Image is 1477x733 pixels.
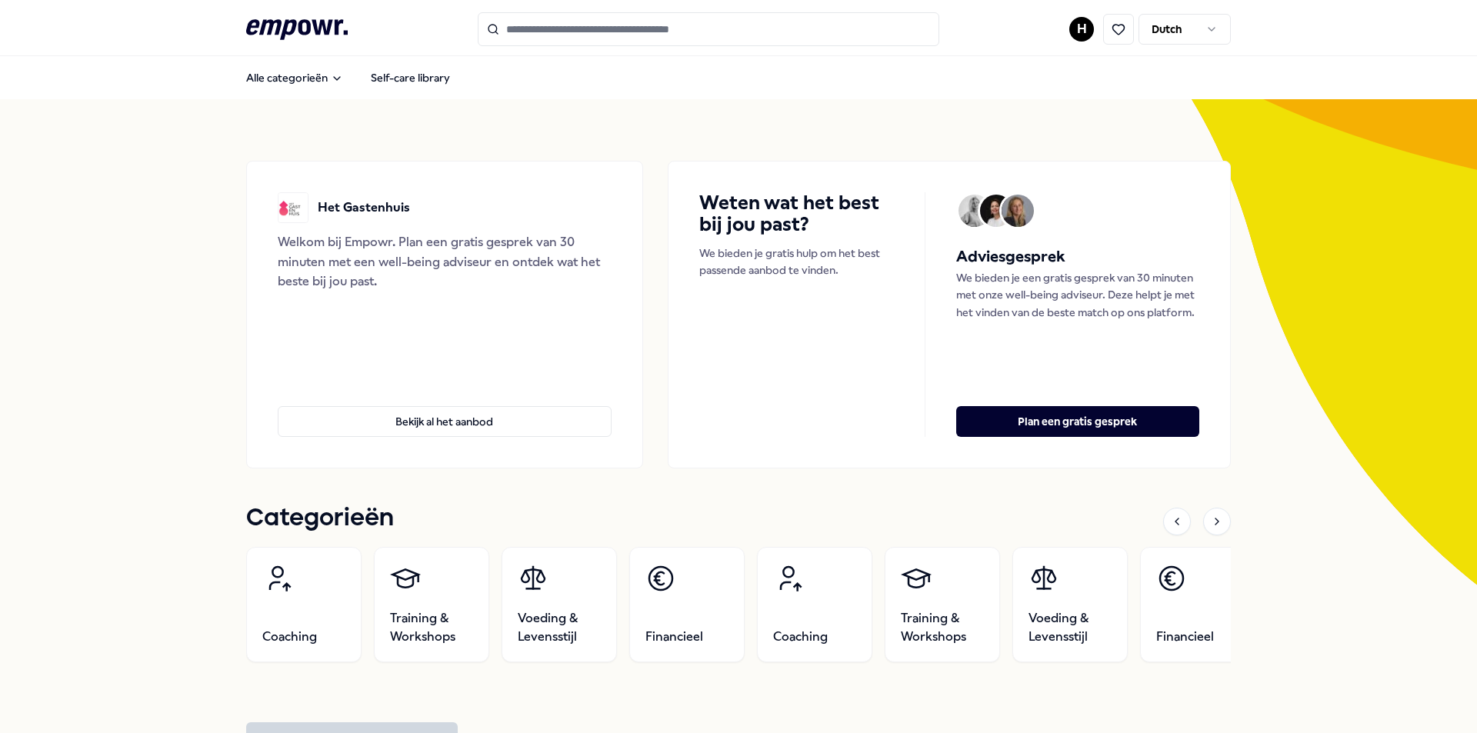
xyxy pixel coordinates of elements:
[278,381,612,437] a: Bekijk al het aanbod
[956,245,1199,269] h5: Adviesgesprek
[901,609,984,646] span: Training & Workshops
[1012,547,1128,662] a: Voeding & Levensstijl
[262,628,317,646] span: Coaching
[1002,195,1034,227] img: Avatar
[773,628,828,646] span: Coaching
[1156,628,1214,646] span: Financieel
[699,192,894,235] h4: Weten wat het best bij jou past?
[234,62,462,93] nav: Main
[1029,609,1112,646] span: Voeding & Levensstijl
[278,406,612,437] button: Bekijk al het aanbod
[645,628,703,646] span: Financieel
[980,195,1012,227] img: Avatar
[518,609,601,646] span: Voeding & Levensstijl
[278,232,612,292] div: Welkom bij Empowr. Plan een gratis gesprek van 30 minuten met een well-being adviseur en ontdek w...
[629,547,745,662] a: Financieel
[502,547,617,662] a: Voeding & Levensstijl
[234,62,355,93] button: Alle categorieën
[478,12,939,46] input: Search for products, categories or subcategories
[278,192,308,223] img: Het Gastenhuis
[959,195,991,227] img: Avatar
[699,245,894,279] p: We bieden je gratis hulp om het best passende aanbod te vinden.
[956,406,1199,437] button: Plan een gratis gesprek
[390,609,473,646] span: Training & Workshops
[1069,17,1094,42] button: H
[318,198,410,218] p: Het Gastenhuis
[246,499,394,538] h1: Categorieën
[358,62,462,93] a: Self-care library
[885,547,1000,662] a: Training & Workshops
[956,269,1199,321] p: We bieden je een gratis gesprek van 30 minuten met onze well-being adviseur. Deze helpt je met he...
[757,547,872,662] a: Coaching
[246,547,362,662] a: Coaching
[1140,547,1255,662] a: Financieel
[374,547,489,662] a: Training & Workshops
